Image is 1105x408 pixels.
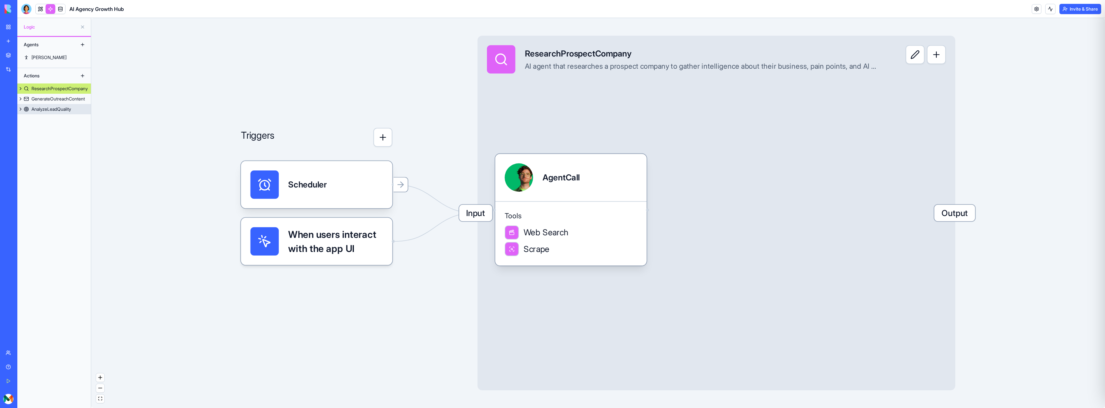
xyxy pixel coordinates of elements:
[543,172,580,184] div: AgentCall
[31,106,71,112] div: AnalyzeLeadQuality
[288,179,327,191] div: Scheduler
[524,227,569,239] span: Web Search
[505,211,637,221] span: Tools
[241,218,392,265] div: When users interact with the app UI
[3,394,13,404] img: ACg8ocL9QCWQVzSr-OLB_Mi0O7HDjpkMy0Kxtn7QjNNHBvPezQrhI767=s96-c
[31,85,88,92] div: ResearchProspectCompany
[934,205,975,221] span: Output
[21,71,72,81] div: Actions
[477,36,955,390] div: InputResearchProspectCompanyAI agent that researches a prospect company to gather intelligence ab...
[395,185,475,213] g: Edge from 68b0f4faf10b9364d597f3ed to 68ae0dc615f1448633727c87
[524,243,550,255] span: Scrape
[17,52,91,63] a: [PERSON_NAME]
[459,205,492,221] span: Input
[31,96,85,102] div: GenerateOutreachContent
[4,4,44,13] img: logo
[1059,4,1101,14] button: Invite & Share
[241,161,392,208] div: Scheduler
[21,39,72,50] div: Agents
[525,62,880,71] div: AI agent that researches a prospect company to gather intelligence about their business, pain poi...
[17,83,91,94] a: ResearchProspectCompany
[17,94,91,104] a: GenerateOutreachContent
[395,213,475,241] g: Edge from UI_TRIGGERS to 68ae0dc615f1448633727c87
[17,104,91,114] a: AnalyzeLeadQuality
[96,395,104,403] button: fit view
[241,128,275,147] p: Triggers
[525,48,880,59] div: ResearchProspectCompany
[241,90,392,265] div: Triggers
[288,227,383,256] span: When users interact with the app UI
[495,154,647,265] div: AgentCallToolsWeb SearchScrape
[96,373,104,382] button: zoom in
[69,5,124,13] span: AI Agency Growth Hub
[96,384,104,393] button: zoom out
[31,54,66,61] div: [PERSON_NAME]
[24,24,77,30] span: Logic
